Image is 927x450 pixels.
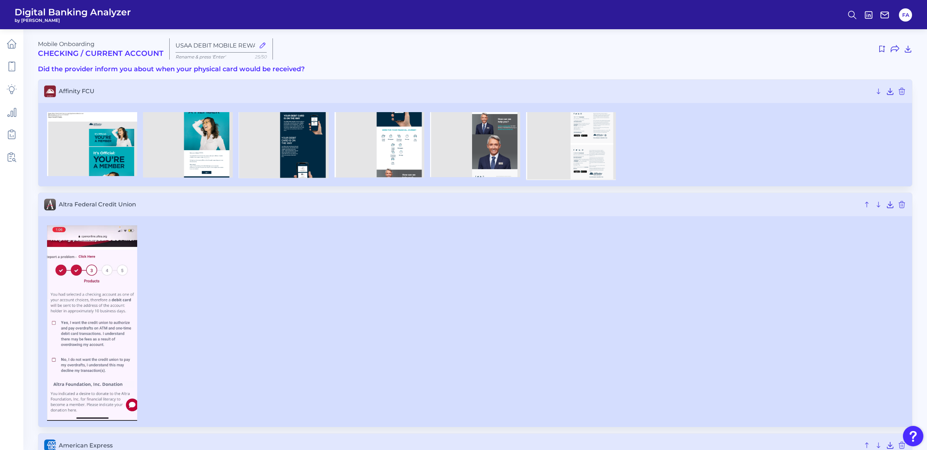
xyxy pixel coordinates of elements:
[899,8,912,22] button: FA
[143,112,233,178] img: Affinity FCU
[59,442,860,449] span: American Express
[38,65,912,73] h3: Did the provider inform you about when your physical card would be received?
[903,426,923,446] button: Open Resource Center
[255,54,267,60] span: 25/50
[59,88,871,95] span: Affinity FCU
[430,112,520,178] img: Affinity FCU
[335,112,425,178] img: Affinity FCU
[38,49,163,58] h2: Checking / Current Account
[526,112,616,180] img: Affinity FCU
[239,112,329,178] img: Affinity FCU
[38,41,163,58] div: Mobile Onboarding
[15,18,131,23] span: by [PERSON_NAME]
[59,201,860,208] span: Altra Federal Credit Union
[47,112,137,176] img: Affinity FCU
[175,54,267,60] p: Rename & press 'Enter'
[15,7,131,18] span: Digital Banking Analyzer
[47,225,137,421] img: Altra Federal Credit Union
